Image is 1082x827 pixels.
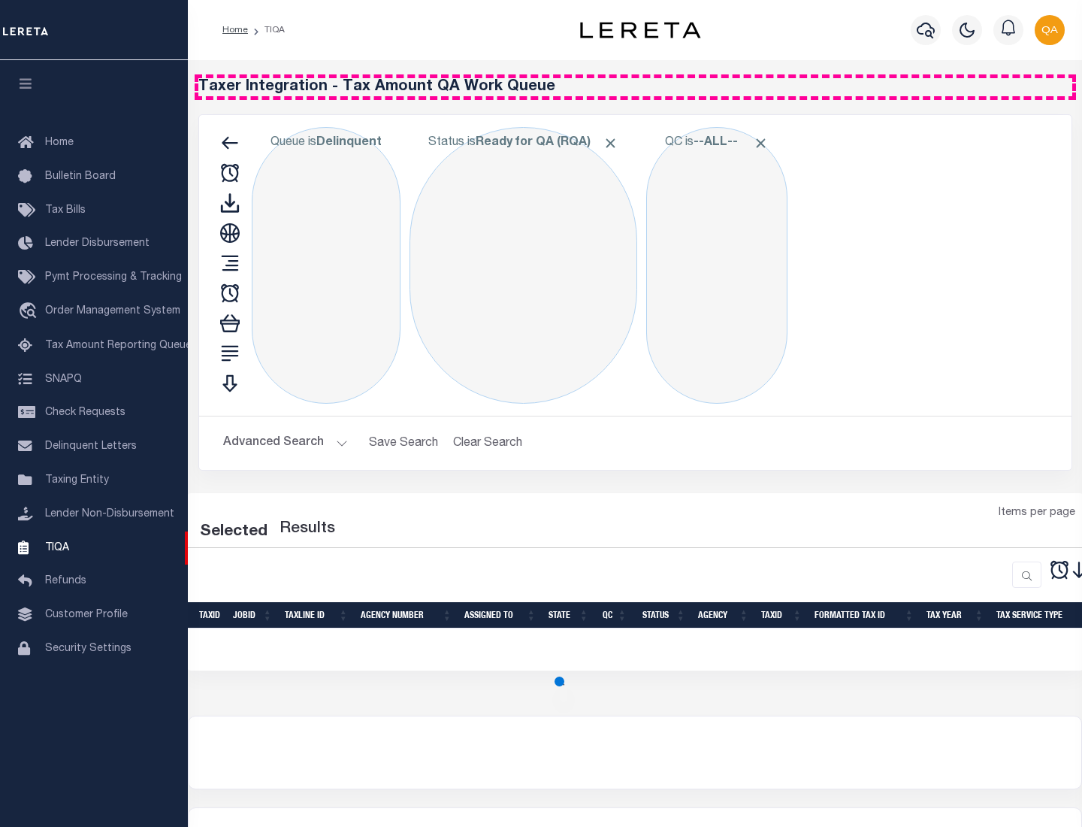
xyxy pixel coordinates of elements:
[45,441,137,452] span: Delinquent Letters
[753,135,769,151] span: Click to Remove
[200,520,267,544] div: Selected
[45,644,131,654] span: Security Settings
[248,23,285,37] li: TIQA
[543,602,595,629] th: State
[45,238,150,249] span: Lender Disbursement
[316,137,382,149] b: Delinquent
[222,26,248,35] a: Home
[45,475,109,486] span: Taxing Entity
[223,429,348,458] button: Advanced Search
[45,407,125,418] span: Check Requests
[360,429,447,458] button: Save Search
[595,602,633,629] th: QC
[45,138,74,148] span: Home
[694,137,738,149] b: --ALL--
[45,576,86,586] span: Refunds
[603,135,618,151] span: Click to Remove
[45,205,86,216] span: Tax Bills
[580,22,700,38] img: logo-dark.svg
[45,542,69,553] span: TIQA
[1035,15,1065,45] img: svg+xml;base64,PHN2ZyB4bWxucz0iaHR0cDovL3d3dy53My5vcmcvMjAwMC9zdmciIHBvaW50ZXItZXZlbnRzPSJub25lIi...
[355,602,458,629] th: Agency Number
[45,341,192,351] span: Tax Amount Reporting Queue
[410,127,637,404] div: Click to Edit
[646,127,787,404] div: Click to Edit
[45,171,116,182] span: Bulletin Board
[45,610,128,620] span: Customer Profile
[755,602,808,629] th: TaxID
[279,602,355,629] th: TaxLine ID
[18,302,42,322] i: travel_explore
[280,517,335,541] label: Results
[45,272,182,283] span: Pymt Processing & Tracking
[999,505,1075,522] span: Items per page
[193,602,227,629] th: TaxID
[476,137,618,149] b: Ready for QA (RQA)
[920,602,990,629] th: Tax Year
[633,602,692,629] th: Status
[252,127,400,404] div: Click to Edit
[45,306,180,317] span: Order Management System
[692,602,755,629] th: Agency
[198,78,1072,96] h5: Taxer Integration - Tax Amount QA Work Queue
[808,602,920,629] th: Formatted Tax ID
[447,429,529,458] button: Clear Search
[227,602,279,629] th: JobID
[45,374,82,384] span: SNAPQ
[458,602,543,629] th: Assigned To
[45,509,174,520] span: Lender Non-Disbursement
